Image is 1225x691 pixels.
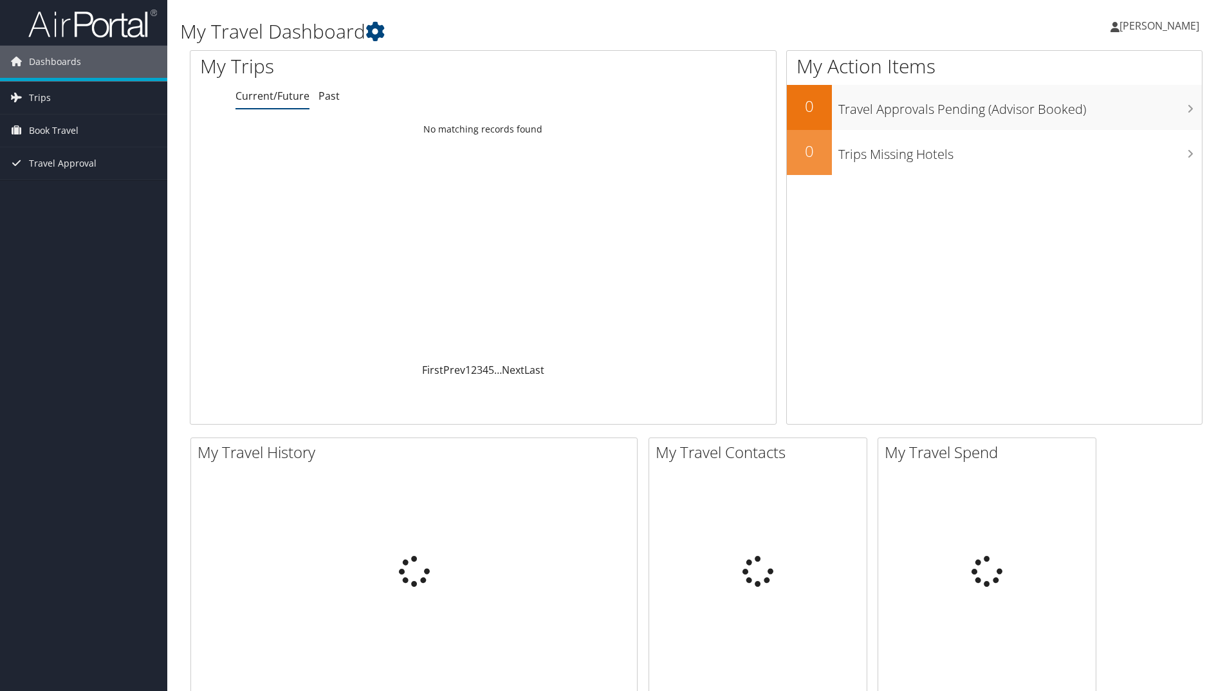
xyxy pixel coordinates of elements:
[787,95,832,117] h2: 0
[200,53,522,80] h1: My Trips
[838,139,1202,163] h3: Trips Missing Hotels
[656,441,867,463] h2: My Travel Contacts
[477,363,483,377] a: 3
[502,363,524,377] a: Next
[443,363,465,377] a: Prev
[28,8,157,39] img: airportal-logo.png
[198,441,637,463] h2: My Travel History
[465,363,471,377] a: 1
[885,441,1096,463] h2: My Travel Spend
[190,118,776,141] td: No matching records found
[787,53,1202,80] h1: My Action Items
[488,363,494,377] a: 5
[1119,19,1199,33] span: [PERSON_NAME]
[787,140,832,162] h2: 0
[494,363,502,377] span: …
[422,363,443,377] a: First
[29,115,78,147] span: Book Travel
[29,46,81,78] span: Dashboards
[787,130,1202,175] a: 0Trips Missing Hotels
[235,89,309,103] a: Current/Future
[29,147,97,180] span: Travel Approval
[1110,6,1212,45] a: [PERSON_NAME]
[180,18,868,45] h1: My Travel Dashboard
[787,85,1202,130] a: 0Travel Approvals Pending (Advisor Booked)
[318,89,340,103] a: Past
[483,363,488,377] a: 4
[524,363,544,377] a: Last
[471,363,477,377] a: 2
[29,82,51,114] span: Trips
[838,94,1202,118] h3: Travel Approvals Pending (Advisor Booked)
